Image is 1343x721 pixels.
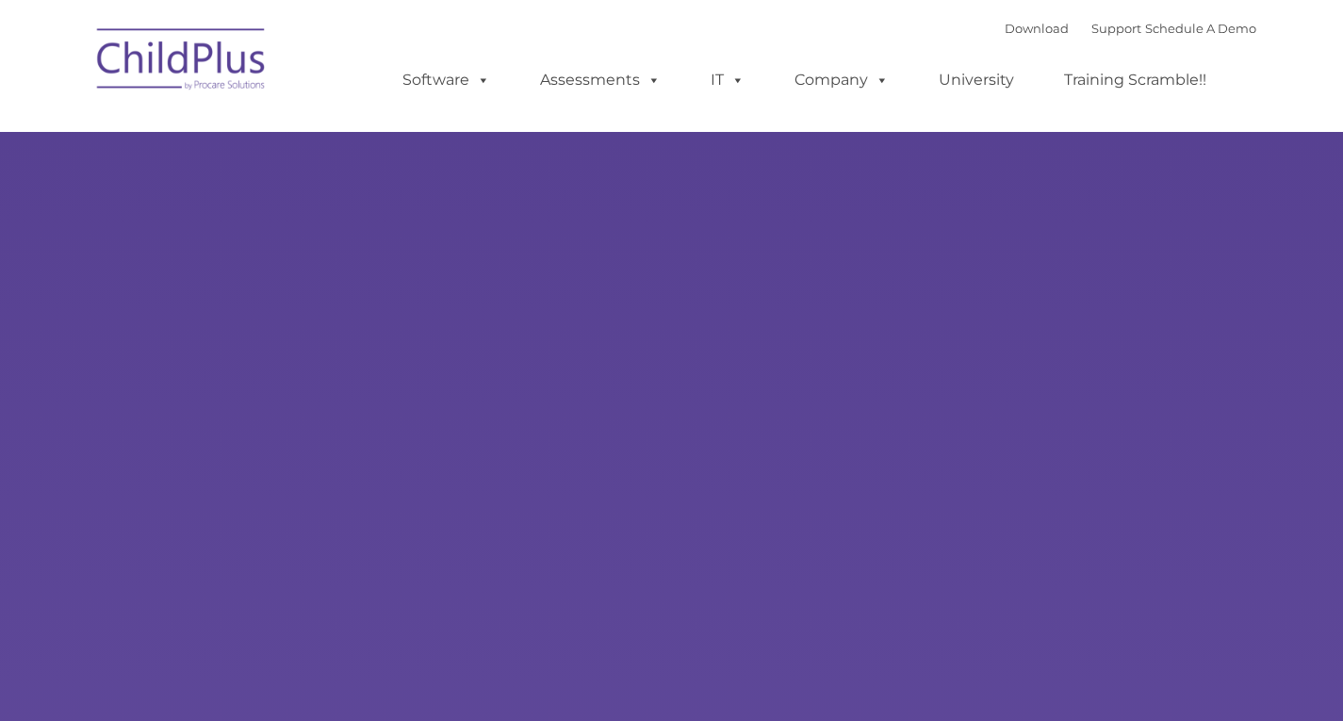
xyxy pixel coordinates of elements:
a: Company [776,61,908,99]
a: Assessments [521,61,680,99]
a: University [920,61,1033,99]
a: Training Scramble!! [1045,61,1225,99]
font: | [1005,21,1256,36]
a: Software [384,61,509,99]
a: Support [1091,21,1141,36]
a: IT [692,61,763,99]
img: ChildPlus by Procare Solutions [88,15,276,109]
a: Schedule A Demo [1145,21,1256,36]
a: Download [1005,21,1069,36]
